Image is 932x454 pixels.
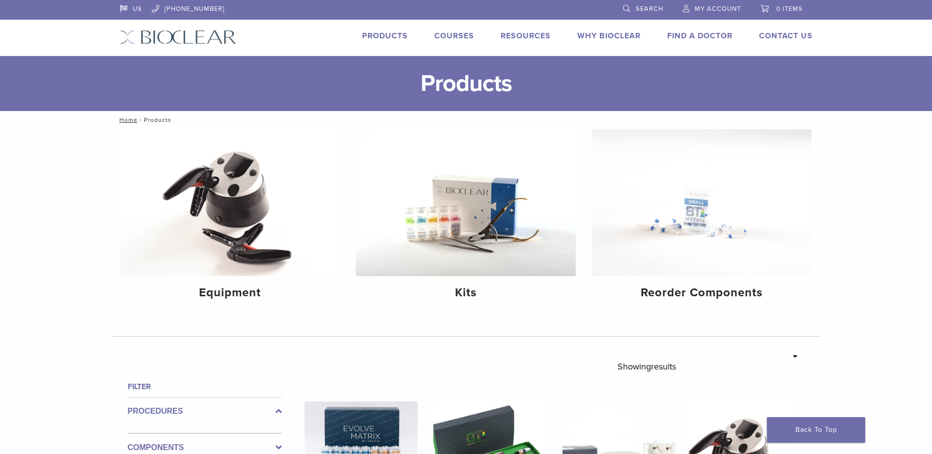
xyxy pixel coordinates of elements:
a: Kits [356,129,576,308]
a: Why Bioclear [577,31,641,41]
p: Showing results [618,356,676,377]
img: Bioclear [120,30,236,44]
a: Products [362,31,408,41]
img: Kits [356,129,576,276]
span: Search [636,5,663,13]
h4: Filter [128,381,282,393]
a: Reorder Components [592,129,812,308]
a: Courses [434,31,474,41]
span: / [138,117,144,122]
img: Equipment [120,129,340,276]
a: Contact Us [759,31,813,41]
span: My Account [695,5,741,13]
a: Home [116,116,138,123]
h4: Kits [364,284,568,302]
a: Back To Top [767,417,865,443]
a: Resources [501,31,551,41]
label: Procedures [128,405,282,417]
label: Components [128,442,282,454]
nav: Products [113,111,820,129]
h4: Equipment [128,284,333,302]
a: Equipment [120,129,340,308]
a: Find A Doctor [667,31,733,41]
span: 0 items [776,5,803,13]
h4: Reorder Components [599,284,804,302]
img: Reorder Components [592,129,812,276]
